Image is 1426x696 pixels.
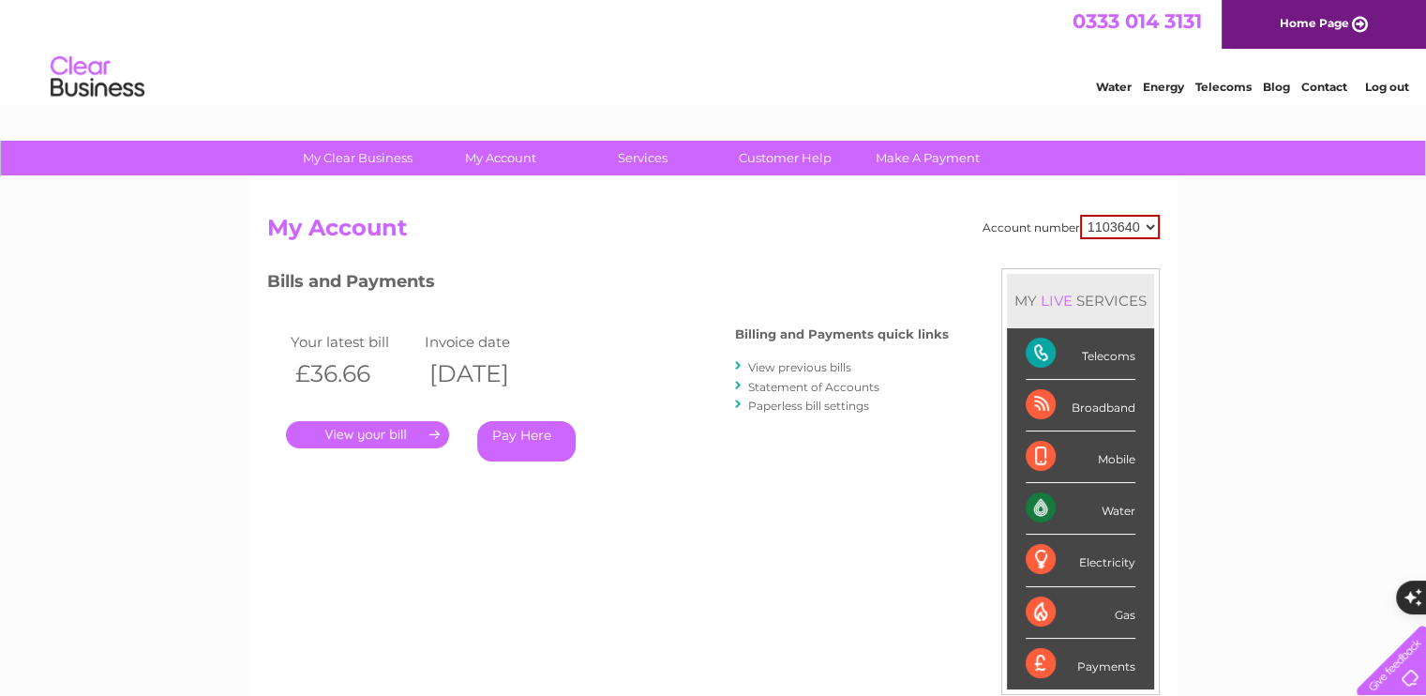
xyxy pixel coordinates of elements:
[286,355,421,393] th: £36.66
[1026,535,1135,586] div: Electricity
[1007,274,1154,327] div: MY SERVICES
[748,360,851,374] a: View previous bills
[1026,587,1135,639] div: Gas
[280,141,435,175] a: My Clear Business
[1026,380,1135,431] div: Broadband
[1026,431,1135,483] div: Mobile
[477,421,576,461] a: Pay Here
[1026,328,1135,380] div: Telecoms
[1143,80,1184,94] a: Energy
[983,215,1160,239] div: Account number
[1073,9,1202,33] a: 0333 014 3131
[748,380,879,394] a: Statement of Accounts
[420,329,555,355] td: Invoice date
[267,215,1160,250] h2: My Account
[1364,80,1408,94] a: Log out
[735,327,949,341] h4: Billing and Payments quick links
[1026,639,1135,689] div: Payments
[50,49,145,106] img: logo.png
[267,268,949,301] h3: Bills and Payments
[1301,80,1347,94] a: Contact
[286,421,449,448] a: .
[1263,80,1290,94] a: Blog
[1026,483,1135,535] div: Water
[286,329,421,355] td: Your latest bill
[423,141,578,175] a: My Account
[850,141,1005,175] a: Make A Payment
[748,399,869,413] a: Paperless bill settings
[271,10,1157,91] div: Clear Business is a trading name of Verastar Limited (registered in [GEOGRAPHIC_DATA] No. 3667643...
[565,141,720,175] a: Services
[420,355,555,393] th: [DATE]
[1037,292,1076,310] div: LIVE
[1195,80,1252,94] a: Telecoms
[708,141,863,175] a: Customer Help
[1096,80,1132,94] a: Water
